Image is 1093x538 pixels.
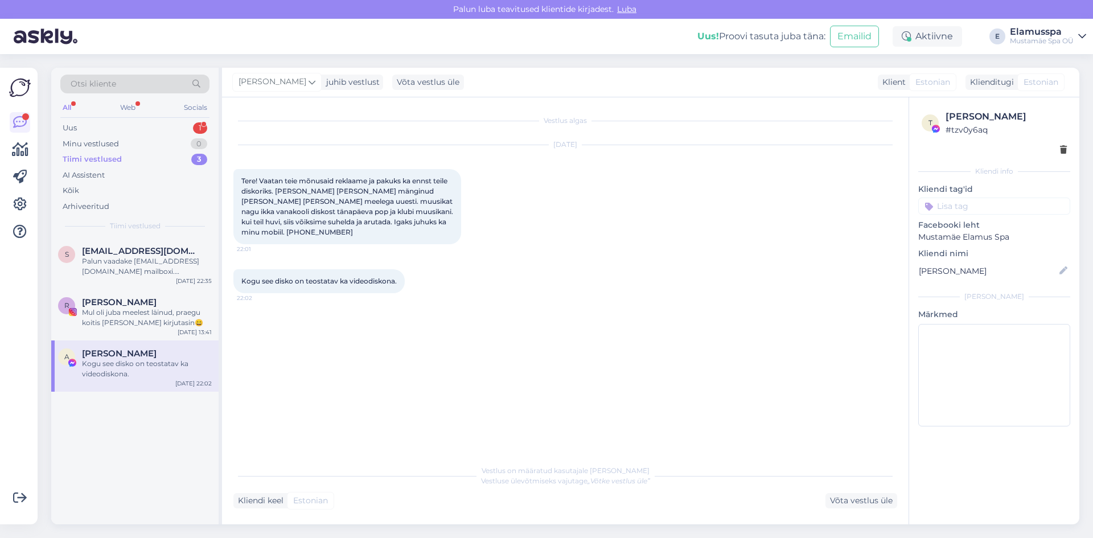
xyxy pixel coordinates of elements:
[64,301,69,310] span: R
[193,122,207,134] div: 1
[239,76,306,88] span: [PERSON_NAME]
[237,245,280,253] span: 22:01
[481,477,650,485] span: Vestluse ülevõtmiseks vajutage
[830,26,879,47] button: Emailid
[191,138,207,150] div: 0
[878,76,906,88] div: Klient
[1024,76,1058,88] span: Estonian
[1010,36,1074,46] div: Mustamäe Spa OÜ
[176,277,212,285] div: [DATE] 22:35
[191,154,207,165] div: 3
[697,31,719,42] b: Uus!
[63,170,105,181] div: AI Assistent
[118,100,138,115] div: Web
[82,256,212,277] div: Palun vaadake [EMAIL_ADDRESS][DOMAIN_NAME] mailboxi. Kinkekaardid nähatavasti läksid Teil junk-ma...
[65,250,69,258] span: s
[63,138,119,150] div: Minu vestlused
[63,201,109,212] div: Arhiveeritud
[1010,27,1074,36] div: Elamusspa
[825,493,897,508] div: Võta vestlus üle
[918,166,1070,176] div: Kliendi info
[82,246,200,256] span: shoptory@gmail.com
[71,78,116,90] span: Otsi kliente
[241,176,455,236] span: Tere! Vaatan teie mõnusaid reklaame ja pakuks ka ennst teile diskoriks. [PERSON_NAME] [PERSON_NAM...
[482,466,650,475] span: Vestlus on määratud kasutajale [PERSON_NAME]
[392,75,464,90] div: Võta vestlus üle
[241,277,397,285] span: Kogu see disko on teostatav ka videodiskona.
[965,76,1014,88] div: Klienditugi
[893,26,962,47] div: Aktiivne
[63,154,122,165] div: Tiimi vestlused
[82,348,157,359] span: Allan Peramets
[182,100,209,115] div: Socials
[918,219,1070,231] p: Facebooki leht
[1010,27,1086,46] a: ElamusspaMustamäe Spa OÜ
[989,28,1005,44] div: E
[614,4,640,14] span: Luba
[918,198,1070,215] input: Lisa tag
[915,76,950,88] span: Estonian
[233,139,897,150] div: [DATE]
[233,495,283,507] div: Kliendi keel
[322,76,380,88] div: juhib vestlust
[928,118,932,127] span: t
[918,248,1070,260] p: Kliendi nimi
[9,77,31,98] img: Askly Logo
[233,116,897,126] div: Vestlus algas
[946,124,1067,136] div: # tzv0y6aq
[175,379,212,388] div: [DATE] 22:02
[178,328,212,336] div: [DATE] 13:41
[946,110,1067,124] div: [PERSON_NAME]
[60,100,73,115] div: All
[918,291,1070,302] div: [PERSON_NAME]
[63,185,79,196] div: Kõik
[918,231,1070,243] p: Mustamäe Elamus Spa
[918,309,1070,321] p: Märkmed
[918,183,1070,195] p: Kliendi tag'id
[110,221,161,231] span: Tiimi vestlused
[237,294,280,302] span: 22:02
[82,359,212,379] div: Kogu see disko on teostatav ka videodiskona.
[697,30,825,43] div: Proovi tasuta juba täna:
[64,352,69,361] span: A
[293,495,328,507] span: Estonian
[919,265,1057,277] input: Lisa nimi
[63,122,77,134] div: Uus
[587,477,650,485] i: „Võtke vestlus üle”
[82,297,157,307] span: RAINER BÕKOV
[82,307,212,328] div: Mul oli juba meelest läinud, praegu koitis [PERSON_NAME] kirjutasin😄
